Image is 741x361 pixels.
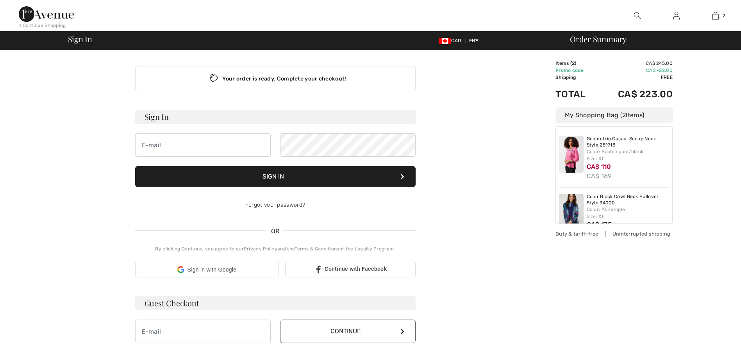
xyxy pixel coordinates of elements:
a: Terms & Conditions [295,246,339,252]
img: Geometric Casual Scoop Neck Style 251918 [559,136,584,173]
div: My Shopping Bag ( Items) [555,107,673,123]
input: E-mail [135,320,271,343]
a: Geometric Casual Scoop Neck Style 251918 [587,136,670,148]
button: Continue [280,320,416,343]
div: Your order is ready. Complete your checkout! [135,66,416,91]
img: Canadian Dollar [439,38,451,44]
span: CA$ 135 [587,221,612,228]
s: CA$ 169 [587,172,612,180]
div: Duty & tariff-free | Uninterrupted shipping [555,230,673,238]
div: By clicking Continue, you agree to our and the of the Loyalty Program. [135,245,416,252]
img: Color Block Cowl Neck Pullover Style 34000 [559,194,584,231]
td: Total [555,81,597,107]
button: Sign In [135,166,416,187]
div: Order Summary [561,35,736,43]
span: Sign in with Google [187,266,236,274]
input: E-mail [135,133,271,157]
a: Continue with Facebook [285,262,416,277]
h3: Guest Checkout [135,296,416,310]
img: 1ère Avenue [19,6,74,22]
span: EN [469,38,479,43]
span: 2 [572,61,575,66]
div: Sign in with Google [135,262,279,277]
span: CA$ 110 [587,163,611,170]
div: Color: As sample Size: XL [587,206,670,220]
div: < Continue Shopping [19,22,66,29]
span: Sign In [68,35,92,43]
td: Shipping [555,74,597,81]
td: Promo code [555,67,597,74]
span: OR [267,227,284,236]
h3: Sign In [135,110,416,124]
a: Forgot your password? [245,202,305,208]
td: Items ( ) [555,60,597,67]
a: Color Block Cowl Neck Pullover Style 34000 [587,194,670,206]
span: Continue with Facebook [325,266,387,272]
span: CAD [439,38,464,43]
div: Color: Bubble gum/black Size: XL [587,148,670,162]
a: Privacy Policy [244,246,277,252]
